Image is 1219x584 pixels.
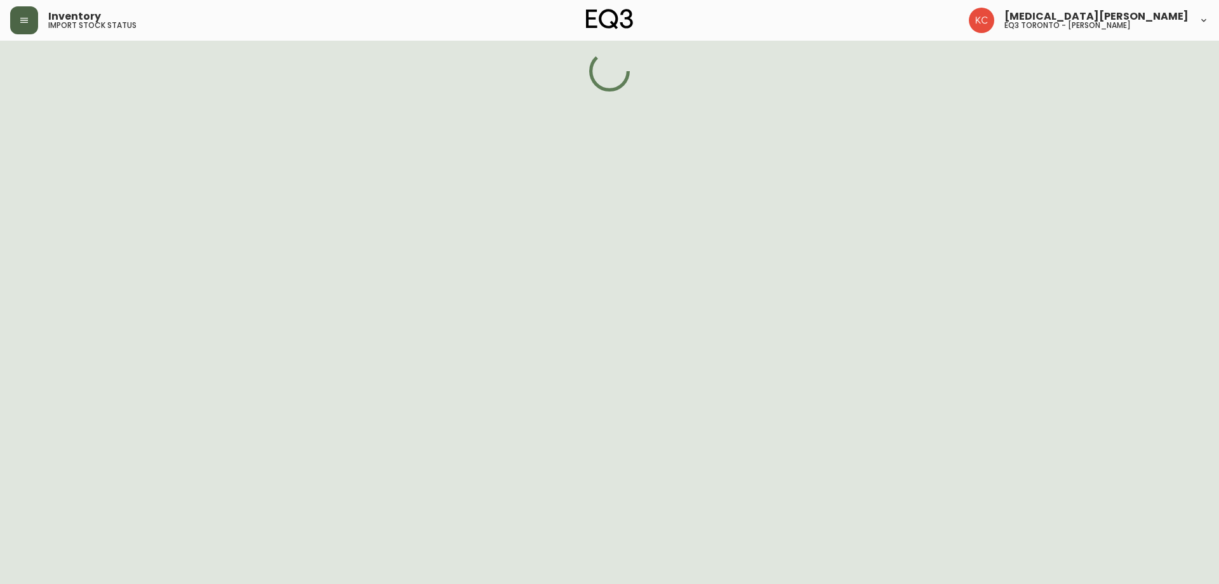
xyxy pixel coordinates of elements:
img: logo [586,9,633,29]
h5: import stock status [48,22,137,29]
h5: eq3 toronto - [PERSON_NAME] [1004,22,1131,29]
img: 6487344ffbf0e7f3b216948508909409 [969,8,994,33]
span: [MEDICAL_DATA][PERSON_NAME] [1004,11,1189,22]
span: Inventory [48,11,101,22]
